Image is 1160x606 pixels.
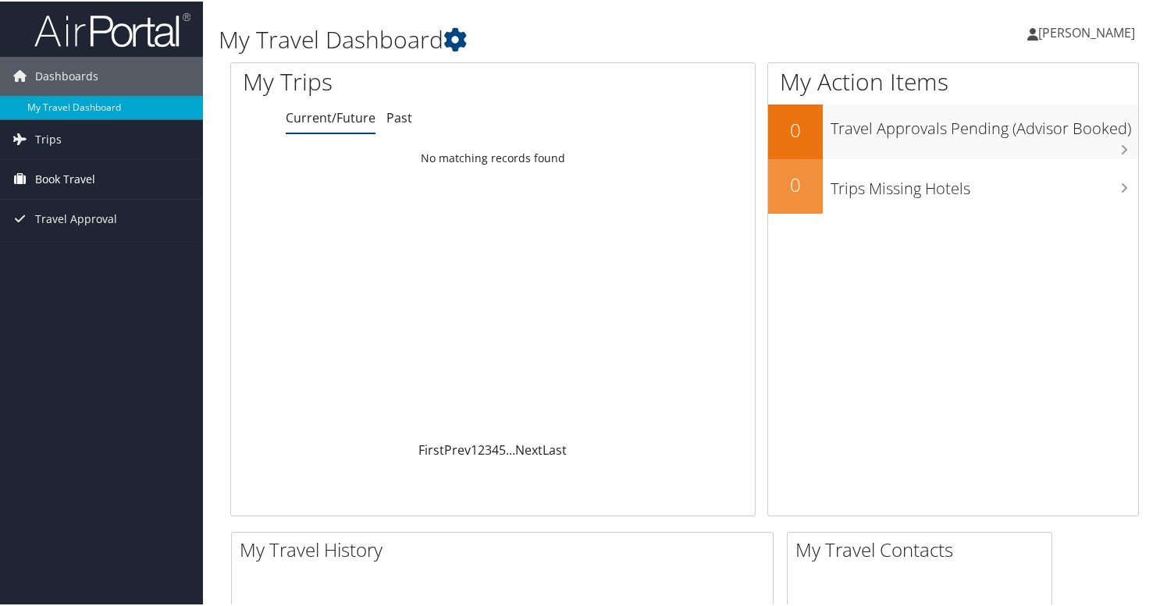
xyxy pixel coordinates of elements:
[768,103,1138,158] a: 0Travel Approvals Pending (Advisor Booked)
[515,440,543,457] a: Next
[286,108,375,125] a: Current/Future
[831,168,1138,198] h3: Trips Missing Hotels
[386,108,412,125] a: Past
[444,440,471,457] a: Prev
[243,64,525,97] h1: My Trips
[240,535,773,562] h2: My Travel History
[831,108,1138,138] h3: Travel Approvals Pending (Advisor Booked)
[768,64,1138,97] h1: My Action Items
[35,198,117,237] span: Travel Approval
[768,115,823,142] h2: 0
[35,119,62,158] span: Trips
[492,440,499,457] a: 4
[219,22,840,55] h1: My Travel Dashboard
[499,440,506,457] a: 5
[35,55,98,94] span: Dashboards
[35,158,95,197] span: Book Travel
[768,158,1138,212] a: 0Trips Missing Hotels
[478,440,485,457] a: 2
[1027,8,1151,55] a: [PERSON_NAME]
[1038,23,1135,40] span: [PERSON_NAME]
[768,170,823,197] h2: 0
[418,440,444,457] a: First
[231,143,755,171] td: No matching records found
[34,10,190,47] img: airportal-logo.png
[543,440,567,457] a: Last
[506,440,515,457] span: …
[471,440,478,457] a: 1
[485,440,492,457] a: 3
[795,535,1051,562] h2: My Travel Contacts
